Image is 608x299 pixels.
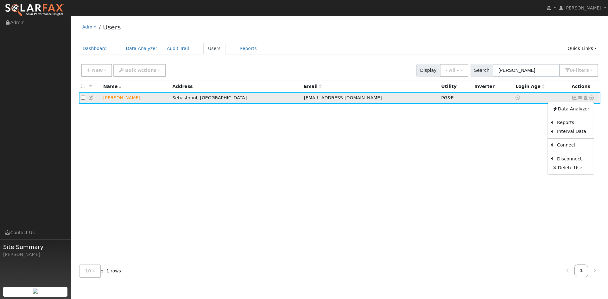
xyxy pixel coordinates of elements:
span: Days since last login [516,84,545,89]
input: Search [493,64,560,77]
a: Other actions [589,95,594,101]
span: Search [471,64,493,77]
a: Admin [82,24,97,29]
button: New [81,64,112,77]
span: Email [304,84,322,89]
td: Sebastopol, [GEOGRAPHIC_DATA] [170,92,301,104]
div: Inverter [474,83,511,90]
span: PG&E [441,95,453,100]
span: Filter [573,68,589,73]
a: 1 [574,265,588,277]
span: Bulk Actions [125,68,156,73]
button: 0Filters [560,64,598,77]
span: 10 [85,268,92,273]
a: Connect [553,141,594,150]
div: [PERSON_NAME] [3,251,68,258]
a: Delete User [548,163,594,172]
a: Data Analyzer [121,43,162,54]
a: Edit User [88,95,94,100]
a: Audit Trail [162,43,194,54]
span: s [586,68,589,73]
a: Login As [583,95,588,100]
a: Quick Links [563,43,601,54]
span: Name [103,84,122,89]
a: Disconnect [553,154,594,163]
a: Users [103,23,121,31]
span: [PERSON_NAME] [564,5,601,10]
a: Reports [553,118,594,127]
div: Actions [572,83,598,90]
img: retrieve [33,289,38,294]
div: Utility [441,83,470,90]
button: Bulk Actions [113,64,166,77]
a: No login access [516,95,521,100]
span: [EMAIL_ADDRESS][DOMAIN_NAME] [304,95,382,100]
a: Dashboard [78,43,112,54]
img: SolarFax [5,3,64,17]
span: New [92,68,103,73]
span: of 1 rows [79,265,121,277]
a: Users [203,43,225,54]
a: Interval Data [553,127,594,136]
div: Address [172,83,299,90]
button: 10 [79,265,101,277]
button: - All - [440,64,468,77]
span: Display [416,64,440,77]
td: Lead [101,92,170,104]
a: Data Analyzer [548,104,594,113]
a: Reports [235,43,262,54]
span: Site Summary [3,243,68,251]
a: Show Graph [572,95,577,100]
a: hcsglb@earthlink.net [577,95,583,101]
